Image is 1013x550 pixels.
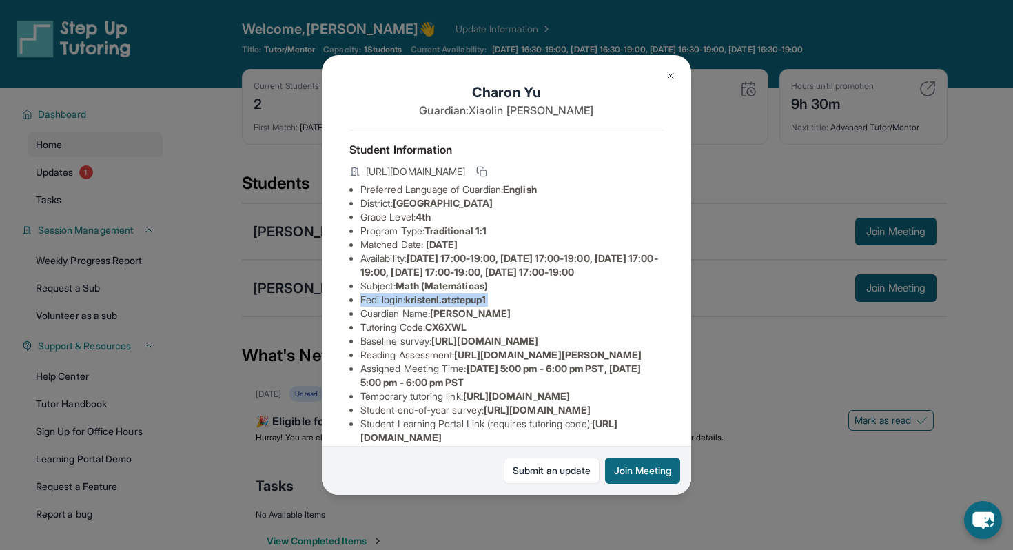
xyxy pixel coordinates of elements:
[473,163,490,180] button: Copy link
[360,389,664,403] li: Temporary tutoring link :
[360,196,664,210] li: District:
[360,307,664,320] li: Guardian Name :
[605,458,680,484] button: Join Meeting
[360,252,664,279] li: Availability:
[484,404,591,416] span: [URL][DOMAIN_NAME]
[405,294,486,305] span: kristenl.atstepup1
[360,445,664,472] li: Student Direct Learning Portal Link (no tutoring code required) :
[360,403,664,417] li: Student end-of-year survey :
[665,70,676,81] img: Close Icon
[360,363,641,388] span: [DATE] 5:00 pm - 6:00 pm PST, [DATE] 5:00 pm - 6:00 pm PST
[396,280,488,292] span: Math (Matemáticas)
[424,225,487,236] span: Traditional 1:1
[426,238,458,250] span: [DATE]
[360,417,664,445] li: Student Learning Portal Link (requires tutoring code) :
[360,238,664,252] li: Matched Date:
[366,165,465,179] span: [URL][DOMAIN_NAME]
[503,183,537,195] span: English
[360,279,664,293] li: Subject :
[349,83,664,102] h1: Charon Yu
[430,307,511,319] span: [PERSON_NAME]
[360,210,664,224] li: Grade Level:
[425,321,467,333] span: CX6XWL
[431,335,538,347] span: [URL][DOMAIN_NAME]
[360,183,664,196] li: Preferred Language of Guardian:
[349,141,664,158] h4: Student Information
[360,320,664,334] li: Tutoring Code :
[360,252,658,278] span: [DATE] 17:00-19:00, [DATE] 17:00-19:00, [DATE] 17:00-19:00, [DATE] 17:00-19:00, [DATE] 17:00-19:00
[360,293,664,307] li: Eedi login :
[454,349,642,360] span: [URL][DOMAIN_NAME][PERSON_NAME]
[393,197,493,209] span: [GEOGRAPHIC_DATA]
[964,501,1002,539] button: chat-button
[349,102,664,119] p: Guardian: Xiaolin [PERSON_NAME]
[463,390,570,402] span: [URL][DOMAIN_NAME]
[360,334,664,348] li: Baseline survey :
[360,224,664,238] li: Program Type:
[360,362,664,389] li: Assigned Meeting Time :
[504,458,600,484] a: Submit an update
[360,348,664,362] li: Reading Assessment :
[416,211,431,223] span: 4th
